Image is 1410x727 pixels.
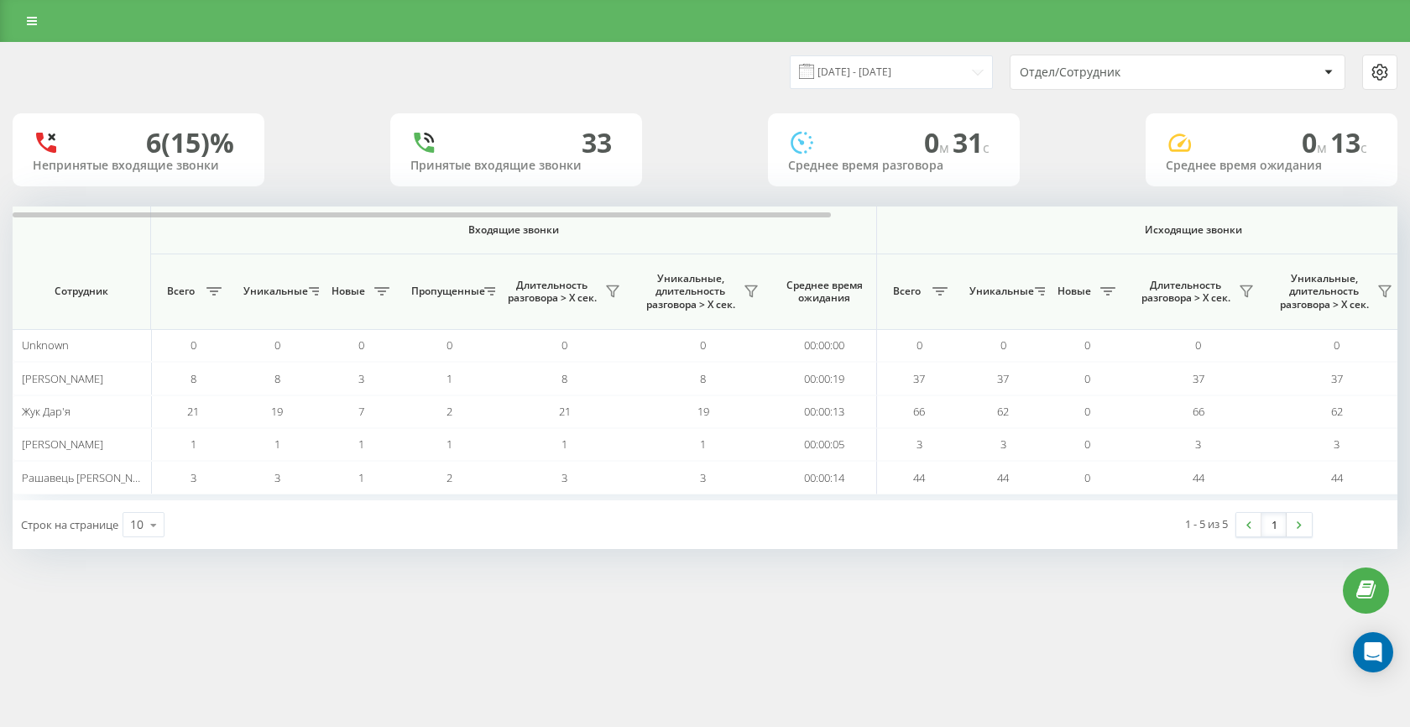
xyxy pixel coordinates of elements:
span: 3 [700,470,706,485]
span: Строк на странице [21,517,118,532]
td: 00:00:14 [772,461,877,494]
span: Рашавець [PERSON_NAME] [22,470,158,485]
div: Open Intercom Messenger [1353,632,1393,672]
span: 8 [561,371,567,386]
span: 44 [913,470,925,485]
span: 0 [1000,337,1006,353]
span: 0 [1084,437,1090,452]
span: 3 [274,470,280,485]
span: Пропущенные [411,285,479,298]
span: 0 [1302,124,1330,160]
span: Unknown [22,337,69,353]
span: 3 [561,470,567,485]
span: 0 [358,337,364,353]
span: 0 [1084,404,1090,419]
span: 3 [1195,437,1201,452]
span: 2 [446,470,452,485]
span: 37 [1193,371,1204,386]
span: 0 [1195,337,1201,353]
td: 00:00:13 [772,395,877,428]
span: 31 [953,124,990,160]
span: 0 [1084,470,1090,485]
span: Новые [1053,285,1095,298]
span: 0 [924,124,953,160]
span: Уникальные, длительность разговора > Х сек. [642,272,739,311]
span: 1 [358,470,364,485]
span: Уникальные [243,285,304,298]
span: Среднее время ожидания [785,279,864,305]
span: 3 [358,371,364,386]
td: 00:00:19 [772,362,877,395]
span: 0 [1084,371,1090,386]
span: Длительность разговора > Х сек. [1137,279,1234,305]
span: 8 [700,371,706,386]
span: 1 [191,437,196,452]
span: Жук Дар'я [22,404,70,419]
span: 1 [700,437,706,452]
span: 1 [446,371,452,386]
div: 6 (15)% [146,127,234,159]
td: 00:00:05 [772,428,877,461]
span: 0 [916,337,922,353]
span: 62 [1331,404,1343,419]
span: 3 [916,437,922,452]
span: Уникальные [969,285,1030,298]
span: 1 [561,437,567,452]
span: c [983,139,990,157]
span: 13 [1330,124,1367,160]
span: 0 [191,337,196,353]
span: 66 [1193,404,1204,419]
span: 37 [997,371,1009,386]
span: Новые [327,285,369,298]
span: Входящие звонки [195,223,833,237]
span: Длительность разговора > Х сек. [504,279,600,305]
span: 3 [191,470,196,485]
span: 0 [1334,337,1339,353]
div: 1 - 5 из 5 [1185,515,1228,532]
span: 66 [913,404,925,419]
span: 62 [997,404,1009,419]
div: Принятые входящие звонки [410,159,622,173]
span: 8 [274,371,280,386]
span: 1 [274,437,280,452]
span: 3 [1000,437,1006,452]
span: 0 [561,337,567,353]
span: 0 [700,337,706,353]
div: Среднее время ожидания [1166,159,1377,173]
span: м [939,139,953,157]
td: 00:00:00 [772,329,877,362]
span: 21 [559,404,571,419]
span: [PERSON_NAME] [22,437,103,452]
span: 0 [274,337,280,353]
div: 33 [582,127,612,159]
span: 0 [446,337,452,353]
span: 37 [913,371,925,386]
span: 1 [358,437,364,452]
span: 0 [1084,337,1090,353]
span: Всего [885,285,927,298]
span: 37 [1331,371,1343,386]
span: c [1360,139,1367,157]
div: 10 [130,516,144,533]
a: 1 [1261,513,1287,536]
span: 1 [446,437,452,452]
span: 44 [1193,470,1204,485]
span: 19 [271,404,283,419]
span: Сотрудник [27,285,136,298]
span: 19 [697,404,709,419]
span: м [1317,139,1330,157]
span: Всего [159,285,201,298]
span: 44 [1331,470,1343,485]
span: Уникальные, длительность разговора > Х сек. [1276,272,1372,311]
div: Непринятые входящие звонки [33,159,244,173]
span: 3 [1334,437,1339,452]
div: Среднее время разговора [788,159,1000,173]
span: 7 [358,404,364,419]
div: Отдел/Сотрудник [1020,65,1220,80]
span: 2 [446,404,452,419]
span: 8 [191,371,196,386]
span: 44 [997,470,1009,485]
span: [PERSON_NAME] [22,371,103,386]
span: 21 [187,404,199,419]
